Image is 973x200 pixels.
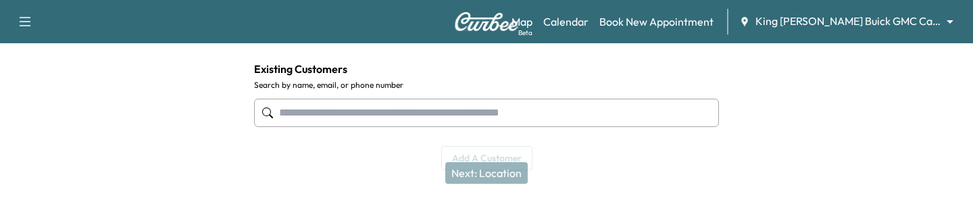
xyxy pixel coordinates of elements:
a: Book New Appointment [599,14,714,30]
span: King [PERSON_NAME] Buick GMC Cadillac [755,14,941,29]
a: MapBeta [512,14,532,30]
label: Search by name, email, or phone number [254,80,719,91]
div: Beta [518,28,532,38]
img: Curbee Logo [454,12,519,31]
h4: Existing Customers [254,61,719,77]
a: Calendar [543,14,589,30]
